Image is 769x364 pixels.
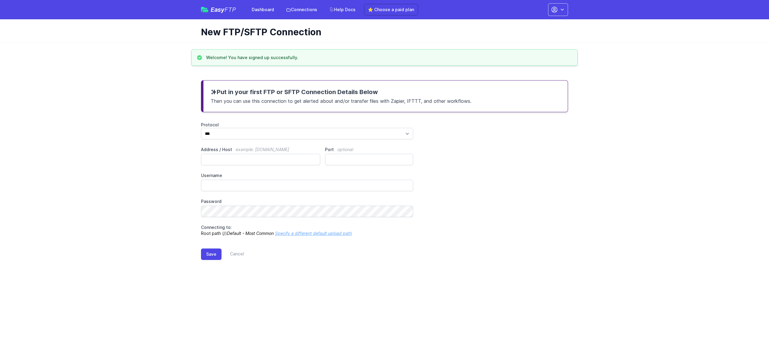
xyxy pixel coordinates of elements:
label: Port [325,147,413,153]
p: Root path (/) [201,224,413,236]
span: example: [DOMAIN_NAME] [236,147,289,152]
label: Username [201,173,413,179]
a: Specify a different default upload path [275,231,352,236]
button: Save [201,248,222,260]
label: Address / Host [201,147,320,153]
a: Cancel [222,248,244,260]
a: Connections [282,4,321,15]
span: Connecting to: [201,225,232,230]
a: ⭐ Choose a paid plan [364,4,418,15]
label: Protocol [201,122,413,128]
i: Default - Most Common [227,231,274,236]
label: Password [201,198,413,204]
h3: Welcome! You have signed up successfully. [206,55,298,61]
span: Easy [211,7,236,13]
a: Dashboard [248,4,278,15]
span: FTP [225,6,236,13]
h3: Put in your first FTP or SFTP Connection Details Below [211,88,560,96]
a: EasyFTP [201,7,236,13]
img: easyftp_logo.png [201,7,208,12]
a: Help Docs [326,4,359,15]
p: Then you can use this connection to get alerted about and/or transfer files with Zapier, IFTTT, a... [211,96,560,105]
h1: New FTP/SFTP Connection [201,27,563,37]
span: optional [337,147,353,152]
